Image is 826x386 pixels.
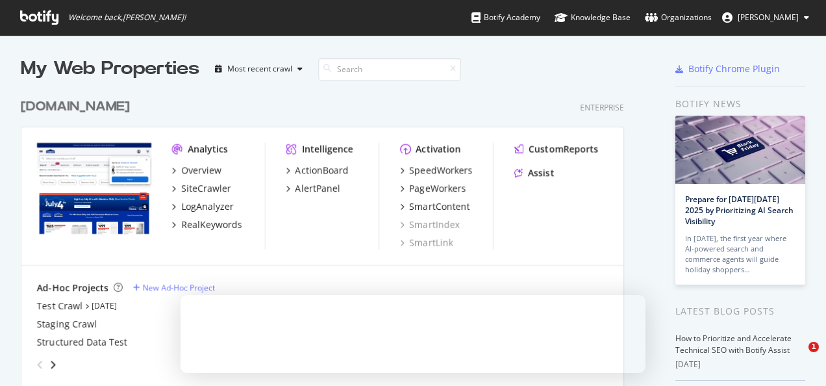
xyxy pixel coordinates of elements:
a: PageWorkers [400,182,466,195]
div: [DATE] [675,359,805,370]
a: LogAnalyzer [172,200,234,213]
div: In [DATE], the first year where AI-powered search and commerce agents will guide holiday shoppers… [685,233,795,275]
div: Activation [416,143,460,156]
div: PageWorkers [409,182,466,195]
a: Structured Data Test [37,336,127,349]
a: SmartContent [400,200,469,213]
a: AlertPanel [286,182,340,195]
img: Prepare for Black Friday 2025 by Prioritizing AI Search Visibility [675,116,805,184]
a: How to Prioritize and Accelerate Technical SEO with Botify Assist [675,333,792,355]
a: SmartLink [400,237,453,250]
div: [DOMAIN_NAME] [21,97,130,116]
div: New Ad-Hoc Project [143,282,215,293]
a: ActionBoard [286,164,349,177]
div: Analytics [188,143,228,156]
a: [DATE] [92,300,117,311]
div: Botify Chrome Plugin [688,62,780,75]
div: Knowledge Base [555,11,631,24]
div: Botify news [675,97,805,111]
div: angle-left [32,354,49,375]
div: RealKeywords [181,218,242,231]
span: 1 [808,342,819,352]
span: Imran Mahaldar [738,12,799,23]
a: SpeedWorkers [400,164,472,177]
a: Staging Crawl [37,318,97,331]
div: SiteCrawler [181,182,231,195]
a: New Ad-Hoc Project [133,282,215,293]
div: My Web Properties [21,56,199,82]
div: Botify Academy [471,11,540,24]
div: angle-right [49,358,58,371]
button: [PERSON_NAME] [712,7,820,28]
div: SmartContent [409,200,469,213]
span: Welcome back, [PERSON_NAME] ! [68,12,186,23]
div: CustomReports [529,143,598,156]
input: Search [318,58,461,81]
div: Assist [528,166,554,179]
a: Test Crawl [37,300,82,313]
div: Intelligence [302,143,353,156]
div: LogAnalyzer [181,200,234,213]
div: SpeedWorkers [409,164,472,177]
div: AlertPanel [295,182,340,195]
iframe: Intercom live chat [782,342,813,373]
a: Prepare for [DATE][DATE] 2025 by Prioritizing AI Search Visibility [685,194,794,227]
img: www.lowes.com [37,143,151,235]
a: CustomReports [514,143,598,156]
button: Most recent crawl [210,58,308,79]
a: SiteCrawler [172,182,231,195]
a: SmartIndex [400,218,459,231]
a: Overview [172,164,221,177]
div: Ad-Hoc Projects [37,281,108,294]
div: ActionBoard [295,164,349,177]
iframe: Survey by Laura from Botify [181,295,645,373]
div: Most recent crawl [227,65,292,73]
a: RealKeywords [172,218,242,231]
div: Organizations [645,11,712,24]
div: Enterprise [580,102,624,113]
a: [DOMAIN_NAME] [21,97,135,116]
a: Botify Chrome Plugin [675,62,780,75]
a: Assist [514,166,554,179]
div: Overview [181,164,221,177]
div: Latest Blog Posts [675,304,805,318]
